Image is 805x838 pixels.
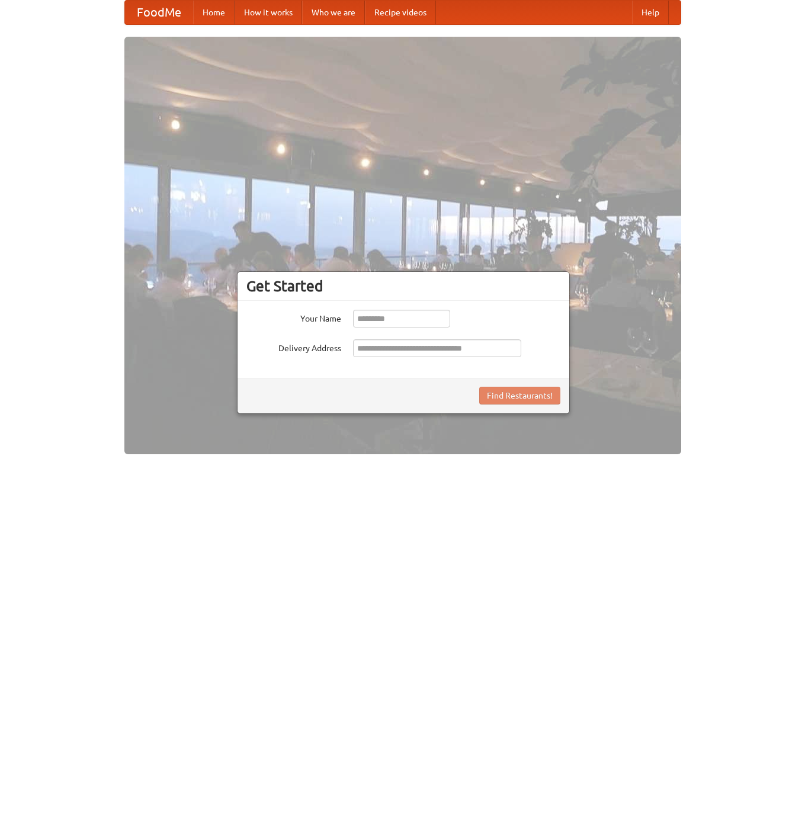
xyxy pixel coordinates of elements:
[365,1,436,24] a: Recipe videos
[632,1,669,24] a: Help
[302,1,365,24] a: Who we are
[235,1,302,24] a: How it works
[246,277,560,295] h3: Get Started
[246,310,341,325] label: Your Name
[479,387,560,404] button: Find Restaurants!
[193,1,235,24] a: Home
[246,339,341,354] label: Delivery Address
[125,1,193,24] a: FoodMe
